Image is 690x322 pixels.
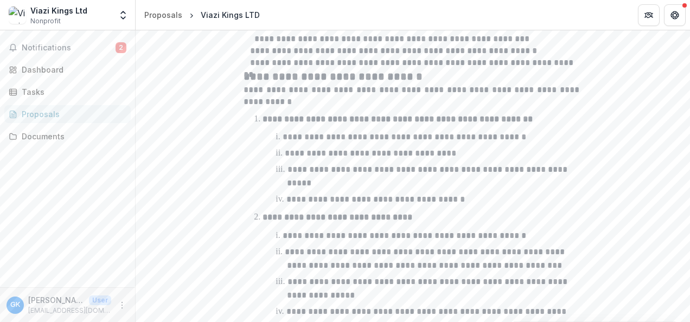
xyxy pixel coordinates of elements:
span: Notifications [22,43,116,53]
div: Gladys Kahindo [10,301,20,308]
img: Viazi Kings Ltd [9,7,26,24]
button: Partners [638,4,660,26]
button: Notifications2 [4,39,131,56]
a: Tasks [4,83,131,101]
a: Documents [4,127,131,145]
div: Tasks [22,86,122,98]
span: Nonprofit [30,16,61,26]
button: Open entity switcher [116,4,131,26]
div: Proposals [22,108,122,120]
button: Get Help [664,4,686,26]
nav: breadcrumb [140,7,264,23]
p: [EMAIL_ADDRESS][DOMAIN_NAME] [28,306,111,315]
button: More [116,299,129,312]
div: Documents [22,131,122,142]
div: Dashboard [22,64,122,75]
a: Proposals [140,7,187,23]
a: Dashboard [4,61,131,79]
div: Viazi Kings Ltd [30,5,87,16]
p: [PERSON_NAME] [28,294,85,306]
div: Viazi Kings LTD [201,9,260,21]
a: Proposals [4,105,131,123]
p: User [89,295,111,305]
span: 2 [116,42,126,53]
div: Proposals [144,9,182,21]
